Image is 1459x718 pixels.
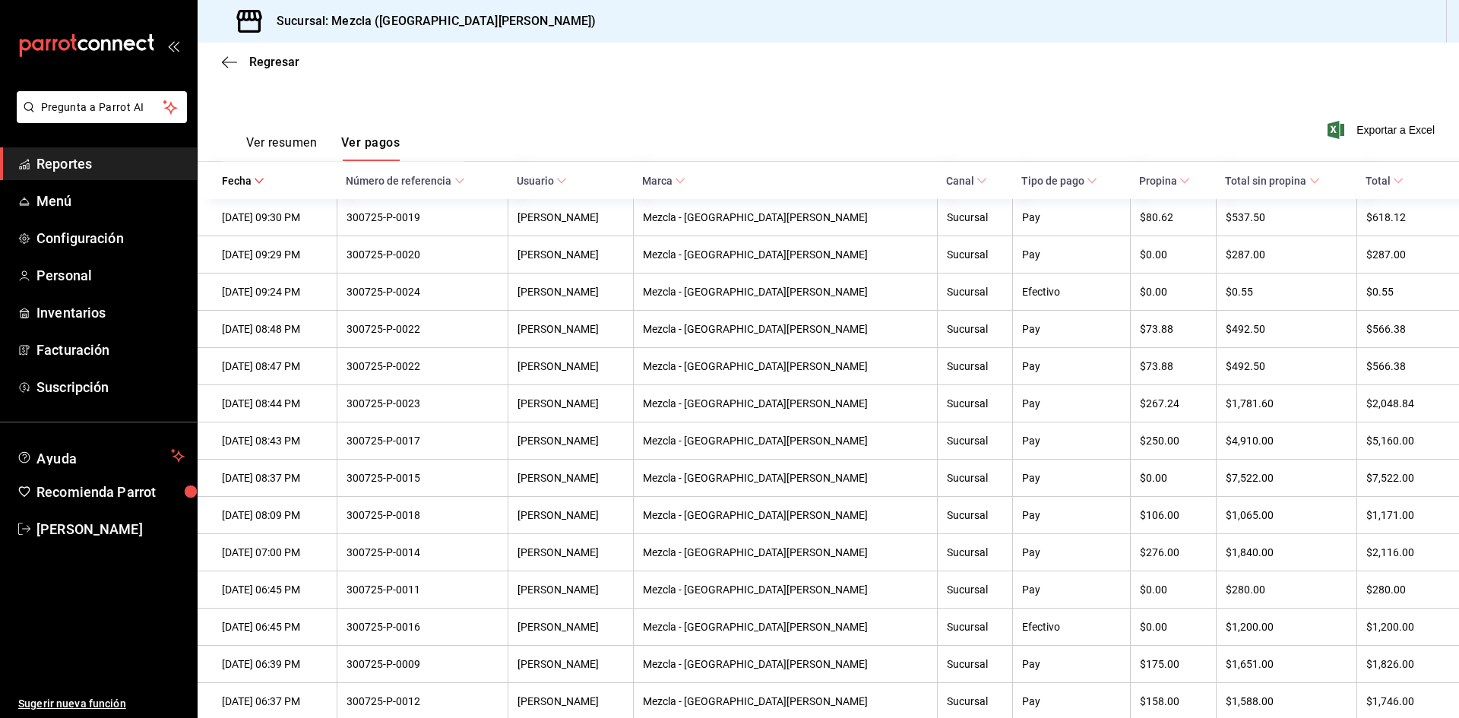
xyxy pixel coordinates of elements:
div: $267.24 [1140,397,1207,410]
span: Recomienda Parrot [36,482,185,502]
div: $1,065.00 [1226,509,1347,521]
div: 300725-P-0015 [347,472,498,484]
div: [DATE] 08:43 PM [222,435,328,447]
div: Pay [1022,472,1121,484]
span: Pregunta a Parrot AI [41,100,163,115]
div: $1,588.00 [1226,695,1347,707]
span: Propina [1139,175,1190,187]
div: $5,160.00 [1366,435,1435,447]
div: 300725-P-0022 [347,360,498,372]
div: Sucursal [947,248,1003,261]
div: [DATE] 08:37 PM [222,472,328,484]
div: $1,781.60 [1226,397,1347,410]
div: 300725-P-0014 [347,546,498,558]
div: Sucursal [947,286,1003,298]
div: $7,522.00 [1226,472,1347,484]
div: $0.00 [1140,286,1207,298]
div: 300725-P-0019 [347,211,498,223]
span: Reportes [36,153,185,174]
div: 300725-P-0018 [347,509,498,521]
div: Mezcla - [GEOGRAPHIC_DATA][PERSON_NAME] [643,472,928,484]
div: Mezcla - [GEOGRAPHIC_DATA][PERSON_NAME] [643,509,928,521]
div: 300725-P-0020 [347,248,498,261]
div: Pay [1022,323,1121,335]
div: $492.50 [1226,360,1347,372]
div: [PERSON_NAME] [517,360,624,372]
div: $618.12 [1366,211,1435,223]
div: [PERSON_NAME] [517,211,624,223]
div: Pay [1022,546,1121,558]
div: $1,171.00 [1366,509,1435,521]
span: Menú [36,191,185,211]
div: Mezcla - [GEOGRAPHIC_DATA][PERSON_NAME] [643,286,928,298]
button: Ver pagos [341,135,400,161]
div: Sucursal [947,546,1003,558]
span: Personal [36,265,185,286]
span: [PERSON_NAME] [36,519,185,539]
div: 300725-P-0022 [347,323,498,335]
div: $158.00 [1140,695,1207,707]
div: $287.00 [1366,248,1435,261]
div: [DATE] 09:29 PM [222,248,328,261]
div: $492.50 [1226,323,1347,335]
div: Sucursal [947,584,1003,596]
h3: Sucursal: Mezcla ([GEOGRAPHIC_DATA][PERSON_NAME]) [264,12,596,30]
button: Ver resumen [246,135,317,161]
div: Sucursal [947,211,1003,223]
div: Pay [1022,584,1121,596]
div: Mezcla - [GEOGRAPHIC_DATA][PERSON_NAME] [643,658,928,670]
div: $1,840.00 [1226,546,1347,558]
a: Pregunta a Parrot AI [11,110,187,126]
div: Mezcla - [GEOGRAPHIC_DATA][PERSON_NAME] [643,211,928,223]
div: Mezcla - [GEOGRAPHIC_DATA][PERSON_NAME] [643,584,928,596]
div: $0.55 [1366,286,1435,298]
span: Tipo de pago [1021,175,1097,187]
div: $0.00 [1140,584,1207,596]
div: $280.00 [1366,584,1435,596]
div: [PERSON_NAME] [517,695,624,707]
div: 300725-P-0017 [347,435,498,447]
div: Mezcla - [GEOGRAPHIC_DATA][PERSON_NAME] [643,360,928,372]
div: $1,746.00 [1366,695,1435,707]
div: Pay [1022,397,1121,410]
div: Mezcla - [GEOGRAPHIC_DATA][PERSON_NAME] [643,435,928,447]
div: [DATE] 06:45 PM [222,621,328,633]
div: Pay [1022,695,1121,707]
div: $566.38 [1366,323,1435,335]
div: [DATE] 09:24 PM [222,286,328,298]
div: $2,048.84 [1366,397,1435,410]
div: [PERSON_NAME] [517,472,624,484]
div: $276.00 [1140,546,1207,558]
div: Pay [1022,509,1121,521]
div: $287.00 [1226,248,1347,261]
div: Sucursal [947,397,1003,410]
div: Mezcla - [GEOGRAPHIC_DATA][PERSON_NAME] [643,248,928,261]
div: Pay [1022,211,1121,223]
div: Sucursal [947,695,1003,707]
span: Configuración [36,228,185,248]
div: Sucursal [947,658,1003,670]
div: Sucursal [947,621,1003,633]
div: Mezcla - [GEOGRAPHIC_DATA][PERSON_NAME] [643,397,928,410]
div: Sucursal [947,360,1003,372]
div: $1,200.00 [1226,621,1347,633]
span: Usuario [517,175,567,187]
div: [DATE] 06:39 PM [222,658,328,670]
div: [PERSON_NAME] [517,286,624,298]
div: [PERSON_NAME] [517,435,624,447]
span: Fecha [222,175,264,187]
span: Número de referencia [346,175,464,187]
div: [PERSON_NAME] [517,397,624,410]
div: [PERSON_NAME] [517,509,624,521]
div: $1,651.00 [1226,658,1347,670]
div: Sucursal [947,509,1003,521]
div: $250.00 [1140,435,1207,447]
div: $0.55 [1226,286,1347,298]
div: [DATE] 08:48 PM [222,323,328,335]
span: Canal [946,175,987,187]
div: $537.50 [1226,211,1347,223]
div: 300725-P-0009 [347,658,498,670]
div: $73.88 [1140,360,1207,372]
div: Mezcla - [GEOGRAPHIC_DATA][PERSON_NAME] [643,546,928,558]
div: Sucursal [947,323,1003,335]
